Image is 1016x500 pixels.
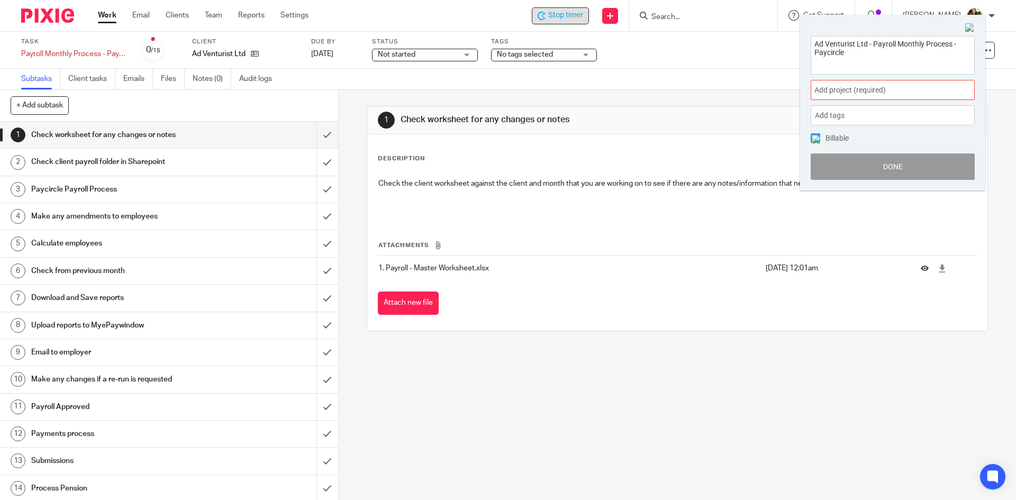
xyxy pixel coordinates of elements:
p: Ad Venturist Ltd [192,49,246,59]
h1: Check client payroll folder in Sharepoint [31,154,214,170]
h1: Process Pension [31,480,214,496]
button: + Add subtask [11,96,69,114]
h1: Payroll Approved [31,399,214,415]
input: Search [650,13,746,22]
div: 5 [11,237,25,251]
h1: Calculate employees [31,235,214,251]
a: Client tasks [68,69,115,89]
span: Attachments [378,242,429,248]
label: Due by [311,38,359,46]
h1: Make any amendments to employees [31,208,214,224]
a: Files [161,69,185,89]
h1: Download and Save reports [31,290,214,306]
div: 11 [11,399,25,414]
p: Description [378,154,425,163]
h1: Paycircle Payroll Process [31,181,214,197]
a: Clients [166,10,189,21]
textarea: Ad Venturist Ltd - Payroll Monthly Process - Paycircle [811,37,974,71]
div: 10 [11,372,25,387]
h1: Check worksheet for any changes or notes [31,127,214,143]
a: Audit logs [239,69,280,89]
div: 14 [11,481,25,496]
img: Pixie [21,8,74,23]
div: 1 [11,128,25,142]
img: MaxAcc_Sep21_ElliDeanPhoto_030.jpg [966,7,983,24]
div: 0 [146,44,160,56]
h1: Check worksheet for any changes or notes [401,114,700,125]
img: checked.png [812,135,820,143]
p: [DATE] 12:01am [766,263,905,274]
div: 9 [11,345,25,360]
span: No tags selected [497,51,553,58]
h1: Email to employer [31,344,214,360]
div: 3 [11,182,25,197]
div: Payroll Monthly Process - Paycircle [21,49,127,59]
a: Notes (0) [193,69,231,89]
span: Add tags [815,107,850,124]
h1: Submissions [31,453,214,469]
span: Stop timer [548,10,583,21]
a: Work [98,10,116,21]
span: Not started [378,51,415,58]
div: 4 [11,209,25,224]
small: /15 [151,48,160,53]
a: Download [938,263,946,274]
label: Client [192,38,298,46]
a: Email [132,10,150,21]
a: Reports [238,10,265,21]
div: 1 [378,112,395,129]
a: Team [205,10,222,21]
div: 13 [11,453,25,468]
p: [PERSON_NAME] [903,10,961,21]
div: 2 [11,155,25,170]
a: Settings [280,10,309,21]
label: Status [372,38,478,46]
a: Subtasks [21,69,60,89]
span: Get Support [803,12,844,19]
h1: Upload reports to MyePaywindow [31,317,214,333]
span: Billable [825,134,849,142]
div: 6 [11,263,25,278]
div: 7 [11,290,25,305]
img: Close [965,23,975,33]
label: Tags [491,38,597,46]
div: Ad Venturist Ltd - Payroll Monthly Process - Paycircle [532,7,589,24]
p: Check the client worksheet against the client and month that you are working on to see if there a... [378,178,976,189]
a: Emails [123,69,153,89]
label: Task [21,38,127,46]
div: 12 [11,426,25,441]
h1: Check from previous month [31,263,214,279]
span: [DATE] [311,50,333,58]
span: Add project (required) [814,85,948,96]
button: Attach new file [378,292,439,315]
p: 1. Payroll - Master Worksheet.xlsx [378,263,760,274]
h1: Make any changes if a re-run is requested [31,371,214,387]
div: 8 [11,318,25,333]
button: Done [811,153,975,180]
h1: Payments process [31,426,214,442]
